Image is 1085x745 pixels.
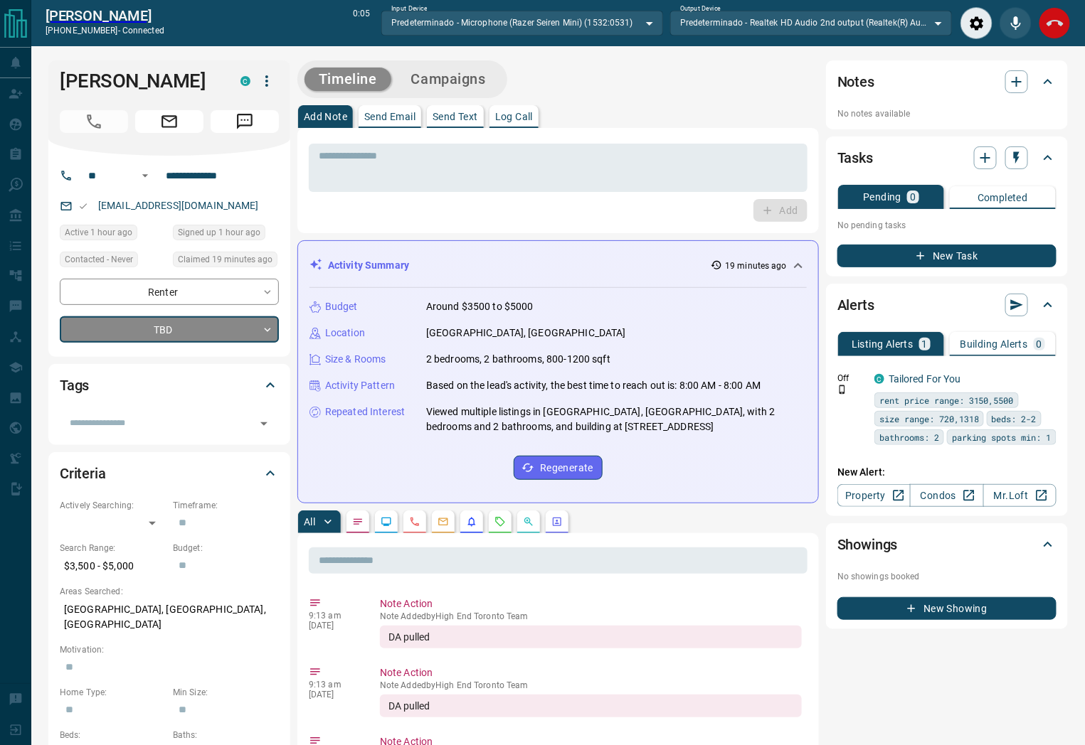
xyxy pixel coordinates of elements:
[879,393,1014,407] span: rent price range: 3150,5500
[309,611,359,621] p: 9:13 am
[837,597,1057,620] button: New Showing
[960,7,993,39] div: Audio Settings
[910,192,916,202] p: 0
[46,24,164,37] p: [PHONE_NUMBER] -
[98,200,259,211] a: [EMAIL_ADDRESS][DOMAIN_NAME]
[837,484,911,507] a: Property
[325,326,365,341] p: Location
[960,339,1028,349] p: Building Alerts
[837,65,1057,99] div: Notes
[837,533,898,556] h2: Showings
[78,201,88,211] svg: Email Valid
[137,167,154,184] button: Open
[837,527,1057,562] div: Showings
[254,414,274,434] button: Open
[173,252,279,272] div: Mon Sep 15 2025
[910,484,983,507] a: Condos
[978,193,1028,203] p: Completed
[380,626,802,648] div: DA pulled
[60,729,166,741] p: Beds:
[178,252,272,267] span: Claimed 19 minutes ago
[173,686,279,699] p: Min Size:
[309,252,807,279] div: Activity Summary19 minutes ago
[837,70,874,93] h2: Notes
[983,484,1057,507] a: Mr.Loft
[551,516,563,527] svg: Agent Actions
[364,112,416,122] p: Send Email
[725,259,787,272] p: 19 minutes ago
[325,299,358,314] p: Budget
[60,374,89,397] h2: Tags
[60,643,279,656] p: Motivation:
[122,26,164,36] span: connected
[46,7,164,24] a: [PERSON_NAME]
[240,76,250,86] div: condos.ca
[60,225,166,245] div: Mon Sep 15 2025
[135,110,203,133] span: Email
[60,279,279,305] div: Renter
[879,412,979,426] span: size range: 720,1318
[433,112,478,122] p: Send Text
[409,516,420,527] svg: Calls
[670,11,952,35] div: Predeterminado - Realtek HD Audio 2nd output (Realtek(R) Audio)
[381,11,663,35] div: Predeterminado - Microphone (Razer Seiren Mini) (1532:0531)
[173,225,279,245] div: Mon Sep 15 2025
[380,611,802,621] p: Note Added by High End Toronto Team
[466,516,477,527] svg: Listing Alerts
[325,404,405,419] p: Repeated Interest
[837,465,1057,480] p: New Alert:
[426,326,626,341] p: [GEOGRAPHIC_DATA], [GEOGRAPHIC_DATA]
[60,686,166,699] p: Home Type:
[837,146,873,169] h2: Tasks
[1000,7,1032,39] div: Mute
[60,554,166,578] p: $3,500 - $5,000
[837,215,1057,236] p: No pending tasks
[309,680,359,690] p: 9:13 am
[438,516,449,527] svg: Emails
[863,192,901,202] p: Pending
[60,70,219,92] h1: [PERSON_NAME]
[837,294,874,316] h2: Alerts
[992,412,1037,426] span: beds: 2-2
[305,68,391,91] button: Timeline
[426,299,534,314] p: Around $3500 to $5000
[837,245,1057,267] button: New Task
[837,107,1057,120] p: No notes available
[874,374,884,384] div: condos.ca
[397,68,500,91] button: Campaigns
[837,385,847,395] svg: Push Notification Only
[494,516,506,527] svg: Requests
[837,288,1057,322] div: Alerts
[173,729,279,741] p: Baths:
[381,516,392,527] svg: Lead Browsing Activity
[426,352,610,367] p: 2 bedrooms, 2 bathrooms, 800-1200 sqft
[60,499,166,512] p: Actively Searching:
[60,110,128,133] span: Call
[60,368,279,402] div: Tags
[523,516,534,527] svg: Opportunities
[426,378,761,393] p: Based on the lead's activity, the best time to reach out is: 8:00 AM - 8:00 AM
[173,542,279,554] p: Budget:
[304,517,315,527] p: All
[952,430,1052,444] span: parking spots min: 1
[65,225,132,240] span: Active 1 hour ago
[922,339,928,349] p: 1
[1037,339,1042,349] p: 0
[391,4,428,14] label: Input Device
[304,112,347,122] p: Add Note
[514,456,603,480] button: Regenerate
[353,7,370,39] p: 0:05
[680,4,721,14] label: Output Device
[426,404,807,434] p: Viewed multiple listings in [GEOGRAPHIC_DATA], [GEOGRAPHIC_DATA], with 2 bedrooms and 2 bathrooms...
[178,225,260,240] span: Signed up 1 hour ago
[380,665,802,680] p: Note Action
[1039,7,1071,39] div: End Call
[837,141,1057,175] div: Tasks
[380,680,802,690] p: Note Added by High End Toronto Team
[60,316,279,343] div: TBD
[328,258,409,273] p: Activity Summary
[325,352,386,367] p: Size & Rooms
[60,542,166,554] p: Search Range:
[325,378,395,393] p: Activity Pattern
